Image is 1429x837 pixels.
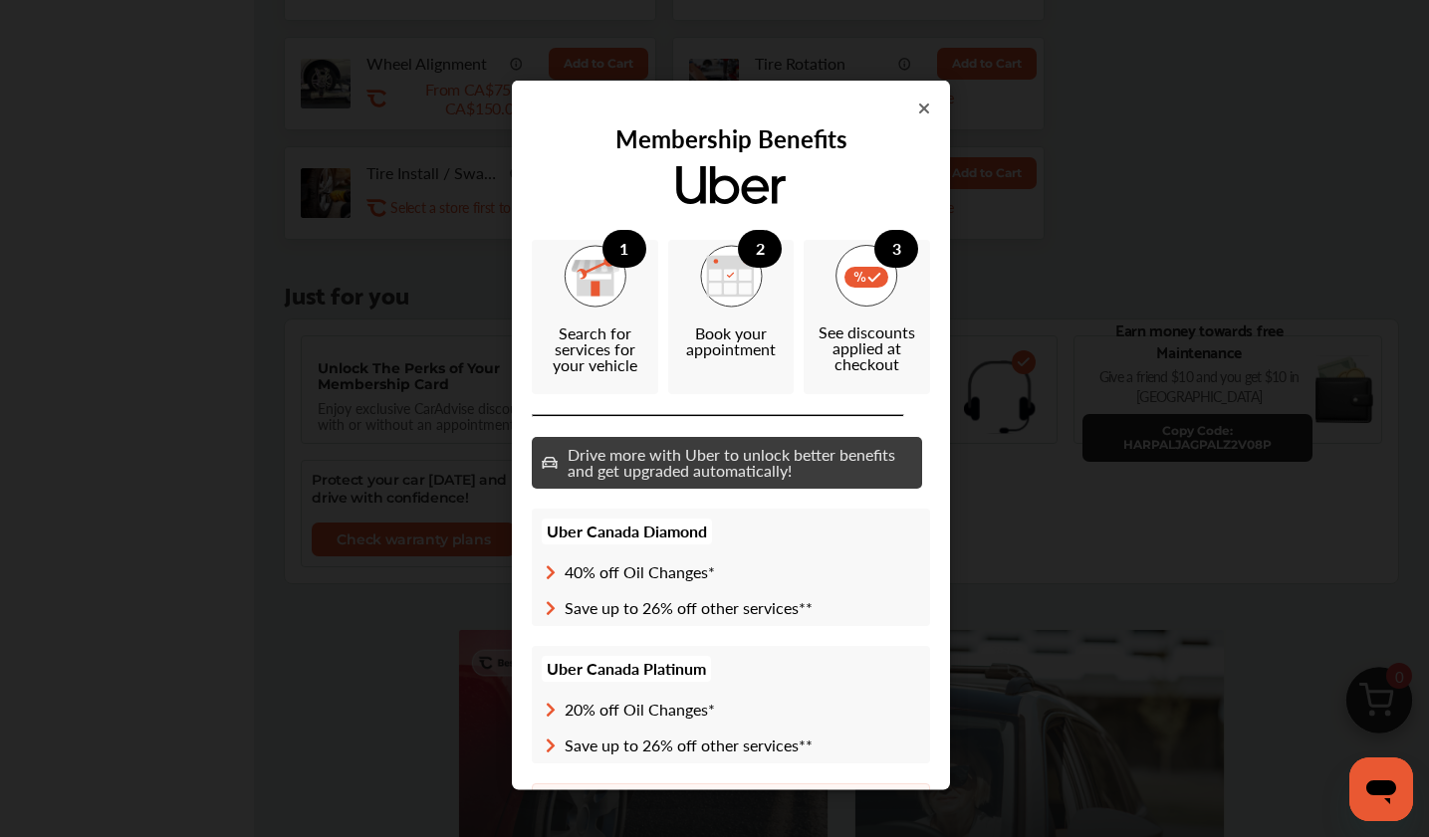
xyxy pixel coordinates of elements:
[537,324,653,372] p: Search for services for your vehicle
[809,323,925,371] p: See discounts applied at checkout
[601,229,645,267] span: 1
[738,229,782,267] span: 2
[542,701,920,717] p: 20% off Oil Changes*
[874,229,918,267] span: 3
[542,736,920,752] p: Save up to 26% off other services**
[1349,757,1413,821] iframe: Button to launch messaging window
[542,125,920,149] p: Membership Benefits
[542,518,712,543] p: Uber Canada Diamond
[542,655,711,681] p: Uber Canada Platinum
[542,599,920,615] p: Save up to 26% off other services**
[672,324,789,356] p: Book your appointment
[542,563,920,579] p: 40% off Oil Changes*
[568,446,912,478] p: Drive more with Uber to unlock better benefits and get upgraded automatically!
[669,159,793,209] img: UberLogo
